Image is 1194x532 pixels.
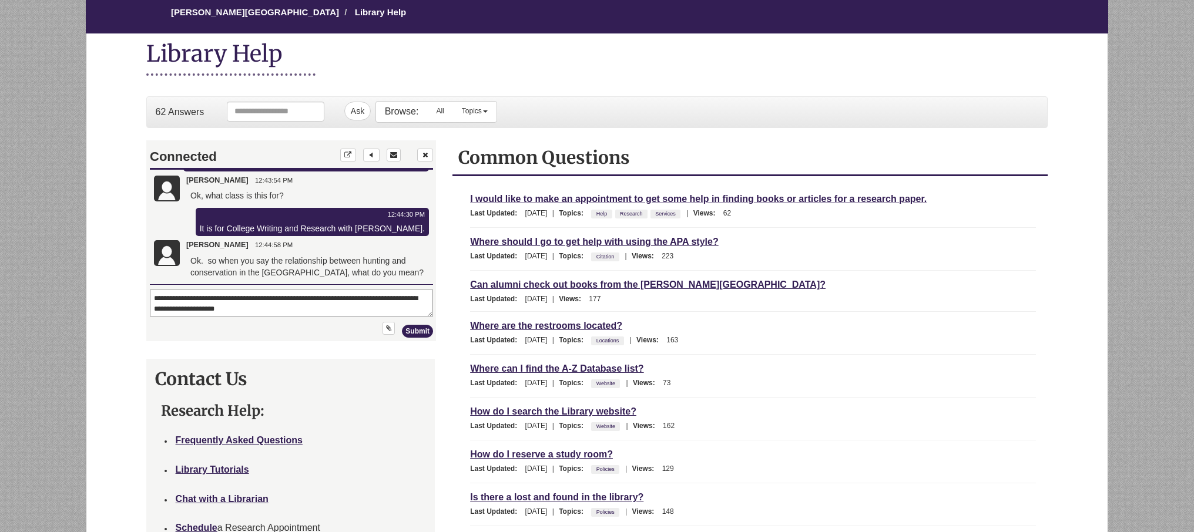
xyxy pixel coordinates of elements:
[559,422,589,430] span: Topics:
[636,336,665,344] span: Views:
[549,295,557,303] span: |
[470,192,927,206] a: I would like to make an appointment to get some help in finding books or articles for a research ...
[470,447,613,461] a: How do I reserve a study room?
[470,235,719,248] a: Where should I go to get help with using the APA style?
[176,494,269,504] a: Chat with a Librarian
[525,379,548,387] span: [DATE]
[663,422,675,430] span: 162
[146,140,435,341] div: Chat Widget
[595,377,617,390] a: Website
[622,507,630,516] span: |
[525,507,548,516] span: [DATE]
[595,334,621,347] a: Locations
[591,507,622,516] ul: Topics:
[355,7,407,17] a: Library Help
[146,39,316,76] h1: Library Help
[591,336,626,344] ul: Topics:
[663,379,670,387] span: 73
[627,336,635,344] span: |
[176,435,303,445] a: Frequently Asked Questions
[559,336,589,344] span: Topics:
[470,336,523,344] span: Last Updated:
[549,507,557,516] span: |
[559,295,587,303] span: Views:
[458,146,1042,169] h2: Common Questions
[236,181,248,194] button: Upload File
[470,278,826,291] a: Can alumni check out books from the [PERSON_NAME][GEOGRAPHIC_DATA]?
[591,422,623,430] ul: Topics:
[470,209,523,217] span: Last Updated:
[623,422,630,430] span: |
[525,209,548,217] span: [DATE]
[622,252,630,260] span: |
[591,464,622,473] ul: Topics:
[595,207,609,220] a: Help
[559,464,589,473] span: Topics:
[622,464,630,473] span: |
[427,102,452,120] a: All
[559,252,589,260] span: Topics:
[549,209,557,217] span: |
[549,464,557,473] span: |
[171,7,339,17] a: [PERSON_NAME][GEOGRAPHIC_DATA]
[693,209,722,217] span: Views:
[595,250,616,263] a: Citation
[623,379,630,387] span: |
[591,379,623,387] ul: Topics:
[632,464,660,473] span: Views:
[595,506,616,518] a: Policies
[653,207,678,220] a: Services
[559,209,589,217] span: Topics:
[525,295,548,303] span: [DATE]
[662,507,674,516] span: 148
[470,319,622,332] a: Where are the restrooms located?
[525,464,548,473] span: [DATE]
[666,336,678,344] span: 163
[470,295,523,303] span: Last Updated:
[176,464,249,474] a: Library Tutorials
[683,209,691,217] span: |
[559,379,589,387] span: Topics:
[633,379,661,387] span: Views:
[591,209,683,217] ul: Topics:
[632,507,660,516] span: Views:
[470,507,523,516] span: Last Updated:
[525,252,548,260] span: [DATE]
[595,463,616,476] a: Policies
[549,422,557,430] span: |
[549,336,557,344] span: |
[591,252,622,260] ul: Topics:
[662,464,674,473] span: 129
[525,422,548,430] span: [DATE]
[525,336,548,344] span: [DATE]
[155,368,427,390] h2: Contact Us
[470,464,523,473] span: Last Updated:
[470,422,523,430] span: Last Updated:
[255,184,286,197] button: Submit
[559,507,589,516] span: Topics:
[453,102,497,120] a: Topics
[723,209,731,217] span: 62
[632,252,660,260] span: Views:
[470,379,523,387] span: Last Updated:
[589,295,601,303] span: 177
[344,102,371,120] button: Ask
[385,105,419,118] p: Browse:
[470,405,636,418] a: How do I search the Library website?
[470,490,643,504] a: Is there a lost and found in the library?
